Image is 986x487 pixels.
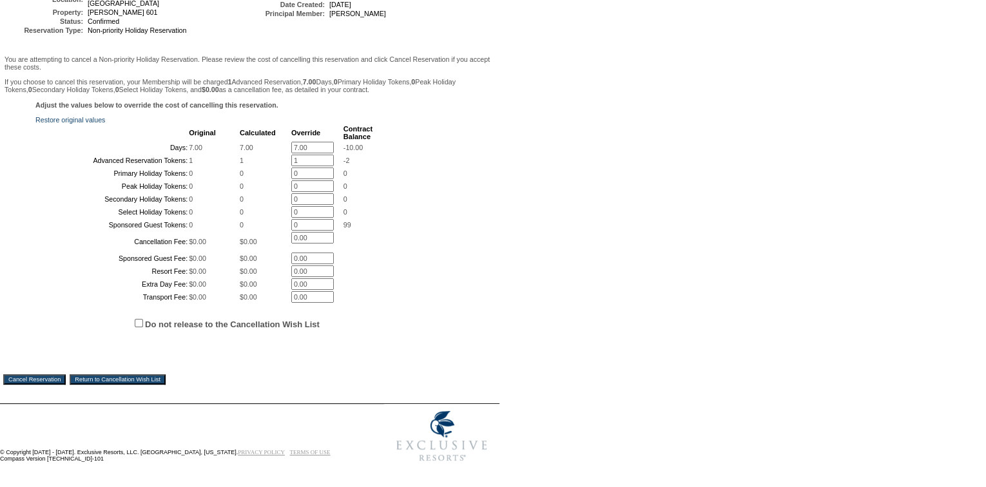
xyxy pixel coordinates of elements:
td: Date Created: [247,1,325,8]
td: Property: [6,8,83,16]
b: 0 [115,86,119,93]
span: $0.00 [240,267,257,275]
span: 0 [189,169,193,177]
span: $0.00 [189,267,206,275]
input: Return to Cancellation Wish List [70,374,166,385]
b: Calculated [240,129,276,137]
span: [PERSON_NAME] [329,10,386,17]
span: $0.00 [189,293,206,301]
td: Cancellation Fee: [37,232,188,251]
td: Transport Fee: [37,291,188,303]
span: $0.00 [240,238,257,245]
img: Exclusive Resorts [384,404,499,468]
b: 0 [411,78,415,86]
b: 0 [334,78,338,86]
span: 0 [343,208,347,216]
span: 7.00 [189,144,202,151]
a: TERMS OF USE [290,449,331,455]
span: Non-priority Holiday Reservation [88,26,186,34]
td: Advanced Reservation Tokens: [37,155,188,166]
td: Extra Day Fee: [37,278,188,290]
td: Primary Holiday Tokens: [37,167,188,179]
b: Original [189,129,216,137]
span: -2 [343,157,349,164]
td: Principal Member: [247,10,325,17]
span: 0 [343,169,347,177]
span: 0 [343,195,347,203]
span: $0.00 [189,254,206,262]
span: 0 [240,221,244,229]
b: Contract Balance [343,125,372,140]
b: Adjust the values below to override the cost of cancelling this reservation. [35,101,278,109]
span: 0 [343,182,347,190]
a: Restore original values [35,116,105,124]
td: Sponsored Guest Fee: [37,253,188,264]
label: Do not release to the Cancellation Wish List [145,320,320,329]
span: -10.00 [343,144,363,151]
span: $0.00 [189,280,206,288]
span: [DATE] [329,1,351,8]
span: $0.00 [240,280,257,288]
span: 0 [189,208,193,216]
b: 1 [228,78,232,86]
b: 7.00 [303,78,316,86]
span: 0 [240,195,244,203]
span: 7.00 [240,144,253,151]
td: Select Holiday Tokens: [37,206,188,218]
span: 0 [240,208,244,216]
a: PRIVACY POLICY [238,449,285,455]
td: Secondary Holiday Tokens: [37,193,188,205]
p: If you choose to cancel this reservation, your Membership will be charged Advanced Reservation, D... [5,78,495,93]
span: $0.00 [240,293,257,301]
td: Resort Fee: [37,265,188,277]
td: Sponsored Guest Tokens: [37,219,188,231]
td: Reservation Type: [6,26,83,34]
span: $0.00 [189,238,206,245]
td: Peak Holiday Tokens: [37,180,188,192]
b: Override [291,129,320,137]
b: $0.00 [202,86,219,93]
span: 1 [189,157,193,164]
td: Status: [6,17,83,25]
input: Cancel Reservation [3,374,66,385]
p: You are attempting to cancel a Non-priority Holiday Reservation. Please review the cost of cancel... [5,55,495,71]
b: 0 [28,86,32,93]
span: $0.00 [240,254,257,262]
span: 0 [240,169,244,177]
span: 1 [240,157,244,164]
td: Days: [37,142,188,153]
span: 99 [343,221,351,229]
span: Confirmed [88,17,119,25]
span: 0 [189,221,193,229]
span: 0 [189,195,193,203]
span: 0 [189,182,193,190]
span: [PERSON_NAME] 601 [88,8,157,16]
span: 0 [240,182,244,190]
